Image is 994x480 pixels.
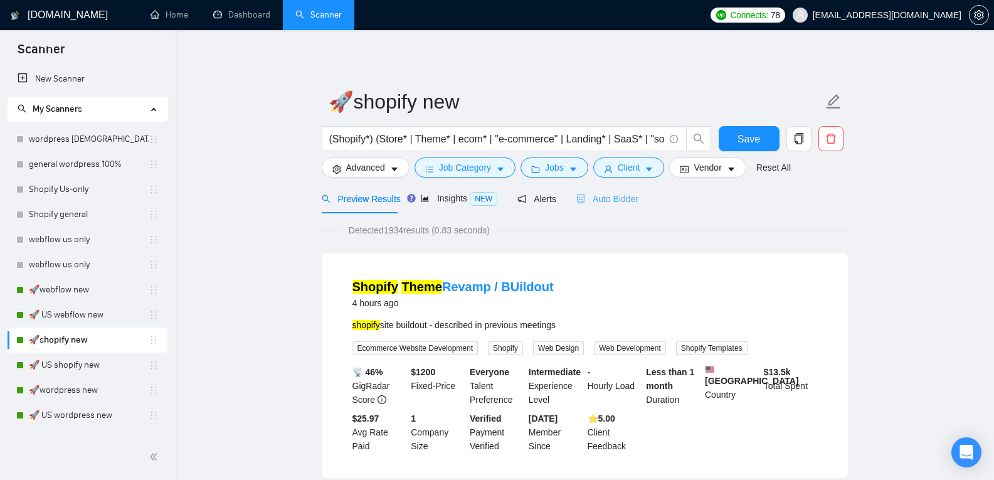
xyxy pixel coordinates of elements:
button: idcardVendorcaret-down [669,157,746,178]
li: Shopify general [8,202,167,227]
button: barsJob Categorycaret-down [415,157,516,178]
span: holder [149,385,159,395]
span: notification [517,195,526,203]
span: Connects: [730,8,768,22]
span: holder [149,159,159,169]
div: Country [702,365,761,407]
span: Jobs [545,161,564,174]
span: Vendor [694,161,721,174]
span: holder [149,210,159,220]
span: holder [149,360,159,370]
li: general wordpress 100% [8,152,167,177]
div: site buildout - described in previous meetings [352,318,818,332]
img: upwork-logo.png [716,10,726,20]
span: Shopify [488,341,523,355]
span: caret-down [645,164,653,174]
b: ⭐️ 5.00 [588,413,615,424]
span: setting [970,10,988,20]
div: 4 hours ago [352,296,554,311]
button: userClientcaret-down [593,157,665,178]
button: copy [786,126,812,151]
span: edit [825,93,842,110]
span: Auto Bidder [576,194,638,204]
div: Tooltip anchor [406,193,417,204]
span: Detected 1934 results (0.83 seconds) [340,223,499,237]
span: holder [149,260,159,270]
span: Advanced [346,161,385,174]
b: Intermediate [529,367,581,377]
span: holder [149,235,159,245]
span: search [687,133,711,144]
span: search [322,195,330,203]
span: holder [149,410,159,420]
span: Insights [421,193,497,203]
div: Open Intercom Messenger [951,437,981,467]
a: dashboardDashboard [213,9,270,20]
span: Client [618,161,640,174]
span: NEW [470,192,497,206]
span: setting [332,164,341,174]
span: Web Design [533,341,584,355]
span: user [796,11,805,19]
li: 🚀webflow new [8,277,167,302]
b: $25.97 [352,413,379,424]
a: homeHome [151,9,188,20]
a: general wordpress 100% [29,152,149,177]
b: 1 [411,413,416,424]
span: Job Category [439,161,491,174]
span: holder [149,134,159,144]
a: Shopify general [29,202,149,227]
a: Shopify ThemeRevamp / BUildout [352,280,554,294]
a: 🚀shopify new [29,328,149,353]
span: idcard [680,164,689,174]
li: 🚀 US webflow new [8,302,167,328]
span: bars [425,164,434,174]
mark: Theme [401,280,441,294]
div: Company Size [408,412,467,453]
a: setting [969,10,989,20]
a: 🚀webflow new [29,277,149,302]
span: info-circle [378,395,386,404]
b: - [588,367,591,377]
b: Everyone [470,367,509,377]
a: New Scanner [18,67,157,92]
li: 🚀shopify new [8,328,167,353]
input: Scanner name... [329,86,823,117]
span: 78 [771,8,780,22]
input: Search Freelance Jobs... [329,131,664,147]
li: Shopify Us-only [8,177,167,202]
span: Shopify Templates [676,341,748,355]
li: 🚀 US shopify new [8,353,167,378]
a: webflow us only [29,227,149,252]
b: $ 1200 [411,367,435,377]
button: Save [719,126,780,151]
a: wordpress [DEMOGRAPHIC_DATA]-only 100% [29,127,149,152]
span: holder [149,184,159,195]
div: GigRadar Score [350,365,409,407]
div: Avg Rate Paid [350,412,409,453]
button: setting [969,5,989,25]
div: Client Feedback [585,412,644,453]
span: area-chart [421,194,430,203]
li: 🚀wordpress new [8,378,167,403]
button: folderJobscaret-down [521,157,588,178]
li: 🚀ASP new [8,428,167,453]
li: New Scanner [8,67,167,92]
div: Payment Verified [467,412,526,453]
a: Reset All [756,161,791,174]
span: Web Development [594,341,666,355]
mark: shopify [352,320,380,330]
span: Ecommerce Website Development [352,341,478,355]
span: Save [738,131,760,147]
b: [DATE] [529,413,558,424]
span: caret-down [569,164,578,174]
span: holder [149,310,159,320]
span: copy [787,133,811,144]
li: webflow us only [8,227,167,252]
span: caret-down [727,164,736,174]
span: caret-down [496,164,505,174]
span: Preview Results [322,194,401,204]
span: user [604,164,613,174]
img: logo [11,6,19,26]
div: Experience Level [526,365,585,407]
